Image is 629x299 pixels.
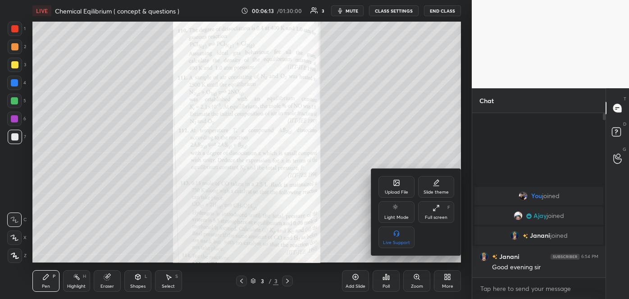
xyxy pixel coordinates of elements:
div: Upload File [385,190,408,195]
div: F [447,205,450,210]
div: Live Support [383,240,410,245]
div: Light Mode [384,215,409,220]
div: Slide theme [424,190,449,195]
div: Full screen [425,215,447,220]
